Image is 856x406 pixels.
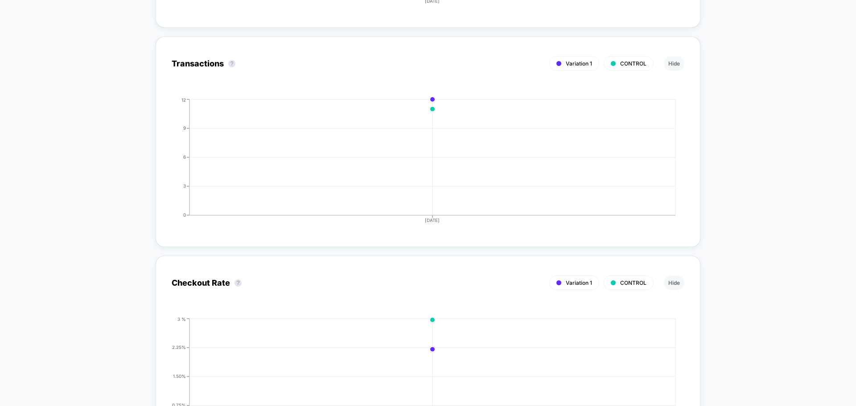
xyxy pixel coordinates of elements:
[177,316,186,321] tspan: 3 %
[183,154,186,160] tspan: 6
[620,279,646,286] span: CONTROL
[181,97,186,102] tspan: 12
[183,183,186,189] tspan: 3
[664,56,684,71] button: Hide
[163,97,675,231] div: TRANSACTIONS
[566,60,592,67] span: Variation 1
[228,60,235,67] button: ?
[172,344,186,350] tspan: 2.25%
[425,217,440,223] tspan: [DATE]
[664,275,684,290] button: Hide
[183,212,186,217] tspan: 0
[183,125,186,131] tspan: 9
[620,60,646,67] span: CONTROL
[173,373,186,379] tspan: 1.50%
[235,279,242,287] button: ?
[566,279,592,286] span: Variation 1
